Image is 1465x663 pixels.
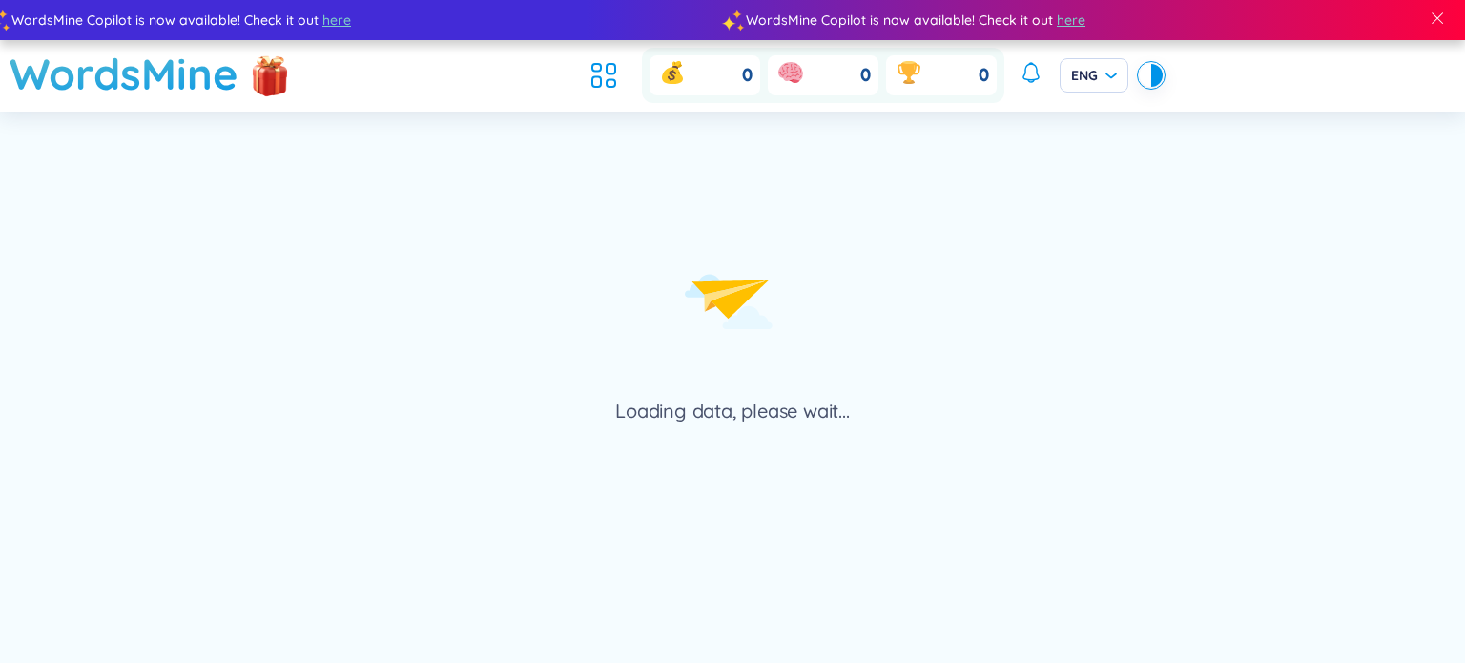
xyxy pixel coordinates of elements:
[615,398,849,425] div: Loading data, please wait...
[320,10,348,31] span: here
[10,40,238,108] a: WordsMine
[730,10,1464,31] div: WordsMine Copilot is now available! Check it out
[742,64,753,88] span: 0
[860,64,871,88] span: 0
[1071,66,1117,85] span: ENG
[251,46,289,103] img: flashSalesIcon.a7f4f837.png
[1054,10,1083,31] span: here
[979,64,989,88] span: 0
